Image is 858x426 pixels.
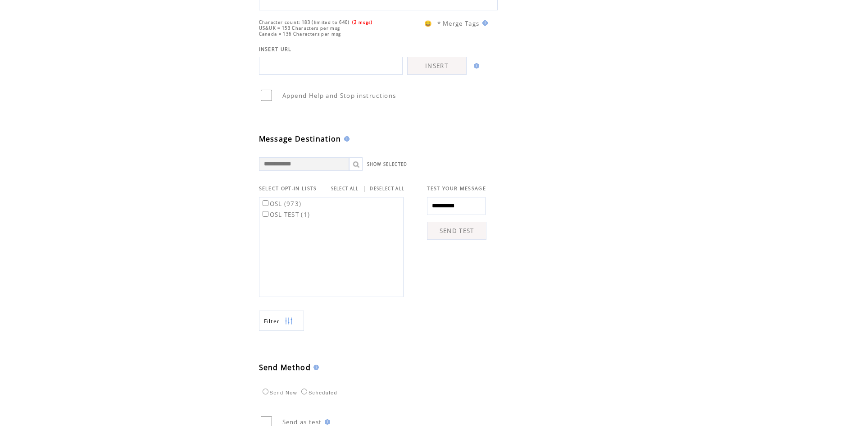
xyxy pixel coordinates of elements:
span: | [363,184,366,192]
span: Character count: 183 (limited to 640) [259,19,350,25]
img: help.gif [322,419,330,425]
label: OSL TEST (1) [261,211,310,219]
input: Send Now [263,389,268,394]
span: * Merge Tags [437,19,480,27]
input: OSL TEST (1) [263,211,268,217]
span: Send Method [259,362,311,372]
span: SELECT OPT-IN LISTS [259,185,317,192]
span: US&UK = 153 Characters per msg [259,25,340,31]
span: Message Destination [259,134,341,144]
span: Append Help and Stop instructions [282,92,396,100]
img: help.gif [311,365,319,370]
img: filters.png [285,311,293,331]
img: help.gif [480,20,488,26]
a: DESELECT ALL [370,186,404,192]
span: Send as test [282,418,322,426]
span: Show filters [264,317,280,325]
label: Scheduled [299,390,337,395]
img: help.gif [341,136,350,142]
a: Filter [259,311,304,331]
input: OSL (973) [263,200,268,206]
input: Scheduled [301,389,307,394]
a: SHOW SELECTED [367,161,408,167]
span: TEST YOUR MESSAGE [427,185,486,192]
a: SEND TEST [427,222,486,240]
span: INSERT URL [259,46,292,52]
span: (2 msgs) [352,19,373,25]
a: INSERT [407,57,467,75]
span: Canada = 136 Characters per msg [259,31,341,37]
a: SELECT ALL [331,186,359,192]
span: 😀 [424,19,432,27]
label: OSL (973) [261,200,302,208]
img: help.gif [471,63,479,69]
label: Send Now [260,390,297,395]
